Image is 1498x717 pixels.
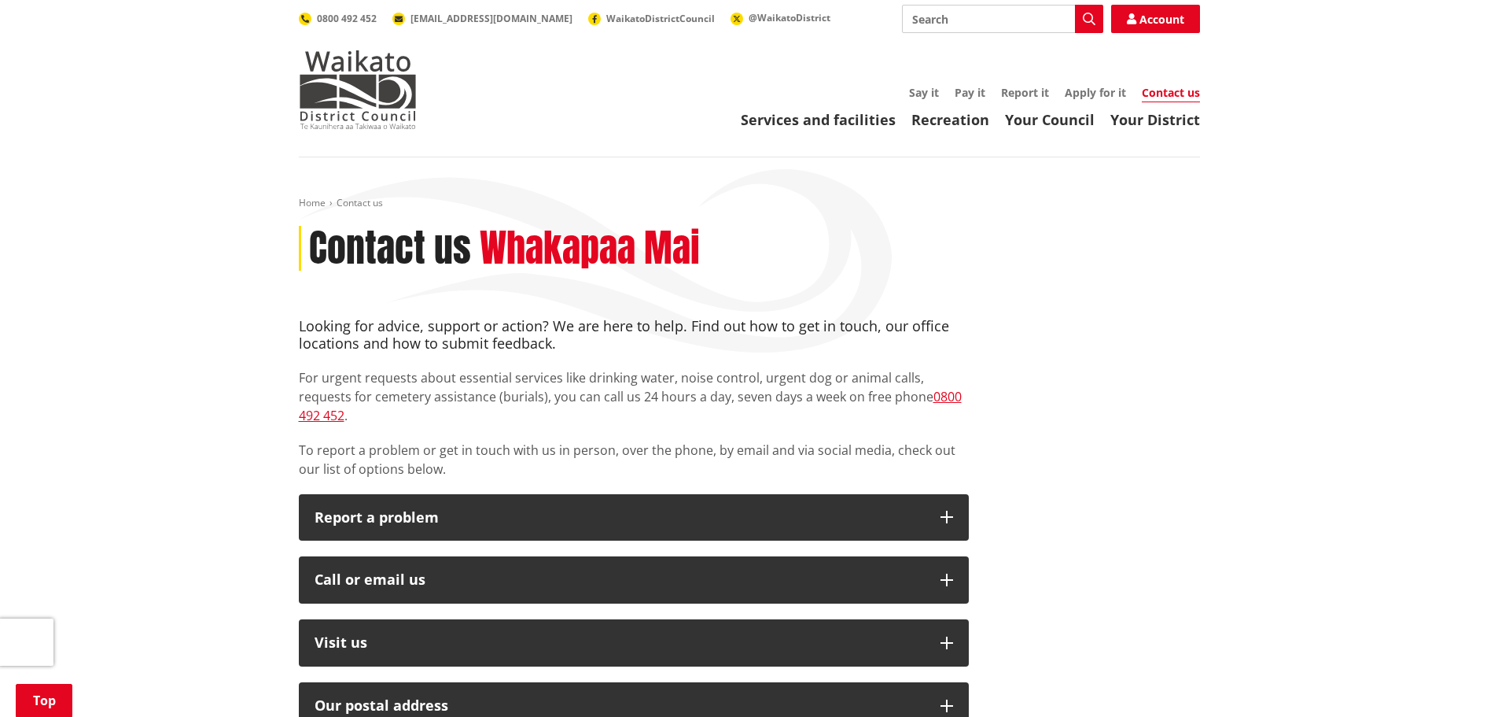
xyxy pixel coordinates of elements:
[1065,85,1126,100] a: Apply for it
[299,318,969,352] h4: Looking for advice, support or action? We are here to help. Find out how to get in touch, our off...
[749,11,830,24] span: @WaikatoDistrict
[392,12,572,25] a: [EMAIL_ADDRESS][DOMAIN_NAME]
[588,12,715,25] a: WaikatoDistrictCouncil
[1005,110,1095,129] a: Your Council
[315,698,925,714] h2: Our postal address
[299,368,969,425] p: For urgent requests about essential services like drinking water, noise control, urgent dog or an...
[299,12,377,25] a: 0800 492 452
[299,50,417,129] img: Waikato District Council - Te Kaunihera aa Takiwaa o Waikato
[299,494,969,541] button: Report a problem
[315,635,925,651] p: Visit us
[315,572,925,588] div: Call or email us
[299,388,962,424] a: 0800 492 452
[1142,85,1200,102] a: Contact us
[299,619,969,667] button: Visit us
[299,441,969,479] p: To report a problem or get in touch with us in person, over the phone, by email and via social me...
[309,226,471,272] h1: Contact us
[902,5,1103,33] input: Search input
[337,196,383,209] span: Contact us
[1001,85,1049,100] a: Report it
[480,226,700,272] h2: Whakapaa Mai
[955,85,985,100] a: Pay it
[1110,110,1200,129] a: Your District
[909,85,939,100] a: Say it
[16,684,72,717] a: Top
[731,11,830,24] a: @WaikatoDistrict
[1111,5,1200,33] a: Account
[317,12,377,25] span: 0800 492 452
[606,12,715,25] span: WaikatoDistrictCouncil
[299,197,1200,210] nav: breadcrumb
[299,556,969,604] button: Call or email us
[315,510,925,526] p: Report a problem
[911,110,989,129] a: Recreation
[741,110,896,129] a: Services and facilities
[299,196,326,209] a: Home
[410,12,572,25] span: [EMAIL_ADDRESS][DOMAIN_NAME]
